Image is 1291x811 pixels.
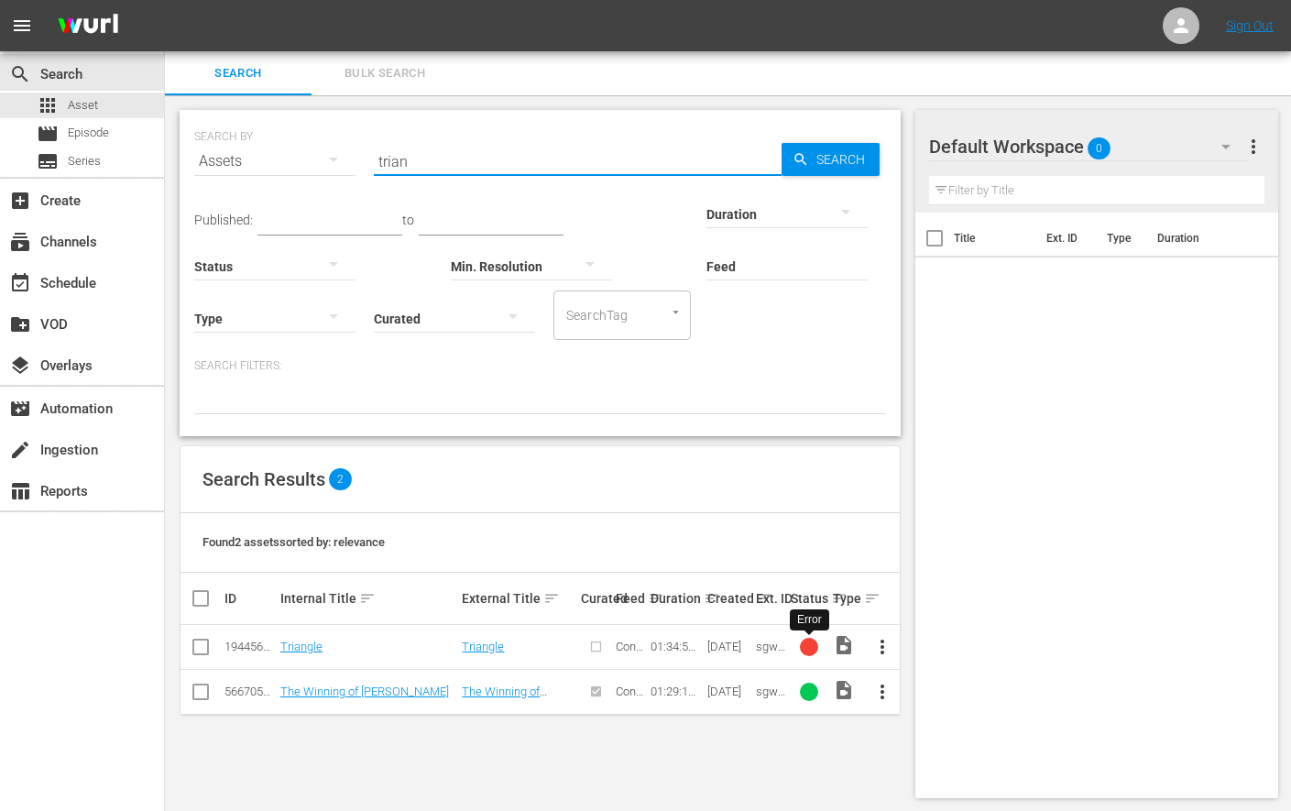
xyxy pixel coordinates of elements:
[651,640,701,653] div: 01:34:52.040
[359,590,376,607] span: sort
[581,591,610,606] div: Curated
[833,587,856,609] div: Type
[462,640,504,653] a: Triangle
[224,640,275,653] div: 194456083
[860,670,904,714] button: more_vert
[1226,18,1274,33] a: Sign Out
[651,587,701,609] div: Duration
[667,303,684,321] button: Open
[616,640,643,667] span: Content
[791,587,827,609] div: Status
[833,679,855,701] span: Video
[11,15,33,37] span: menu
[809,143,880,176] span: Search
[9,313,31,335] span: VOD
[1242,136,1264,158] span: more_vert
[224,591,275,606] div: ID
[176,63,301,84] span: Search
[194,136,356,187] div: Assets
[833,634,855,656] span: Video
[280,640,323,653] a: Triangle
[860,625,904,669] button: more_vert
[202,535,385,549] span: Found 2 assets sorted by: relevance
[329,468,352,490] span: 2
[9,480,31,502] span: Reports
[616,685,643,712] span: Content
[37,150,59,172] span: Series
[9,231,31,253] span: Channels
[1096,213,1146,264] th: Type
[462,685,550,712] a: The Winning of [PERSON_NAME]
[44,5,132,48] img: ans4CAIJ8jUAAAAAAAAAAAAAAAAAAAAAAAAgQb4GAAAAAAAAAAAAAAAAAAAAAAAAJMjXAAAAAAAAAAAAAAAAAAAAAAAAgAT5G...
[462,587,575,609] div: External Title
[543,590,560,607] span: sort
[9,398,31,420] span: Automation
[68,96,98,115] span: Asset
[1242,125,1264,169] button: more_vert
[9,63,31,85] span: Search
[616,587,645,609] div: Feed
[756,591,785,606] div: Ext. ID
[707,685,750,698] div: [DATE]
[224,685,275,698] div: 56670554
[871,681,893,703] span: more_vert
[9,190,31,212] span: Create
[954,213,1034,264] th: Title
[280,685,449,698] a: The Winning of [PERSON_NAME]
[871,636,893,658] span: more_vert
[9,355,31,377] span: Overlays
[37,123,59,145] span: Episode
[1035,213,1097,264] th: Ext. ID
[9,272,31,294] span: Schedule
[194,213,253,227] span: Published:
[707,587,750,609] div: Created
[68,124,109,142] span: Episode
[194,358,886,374] p: Search Filters:
[402,213,414,227] span: to
[797,612,822,628] div: Error
[1088,129,1110,168] span: 0
[756,685,785,781] span: sgw_TheWinningofBarbaraWorth
[323,63,447,84] span: Bulk Search
[756,640,785,681] span: sgw_Triangle
[707,640,750,653] div: [DATE]
[37,94,59,116] span: Asset
[1146,213,1256,264] th: Duration
[782,143,880,176] button: Search
[929,121,1248,172] div: Default Workspace
[202,468,325,490] span: Search Results
[651,685,701,698] div: 01:29:11.388
[68,152,101,170] span: Series
[280,587,456,609] div: Internal Title
[9,439,31,461] span: Ingestion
